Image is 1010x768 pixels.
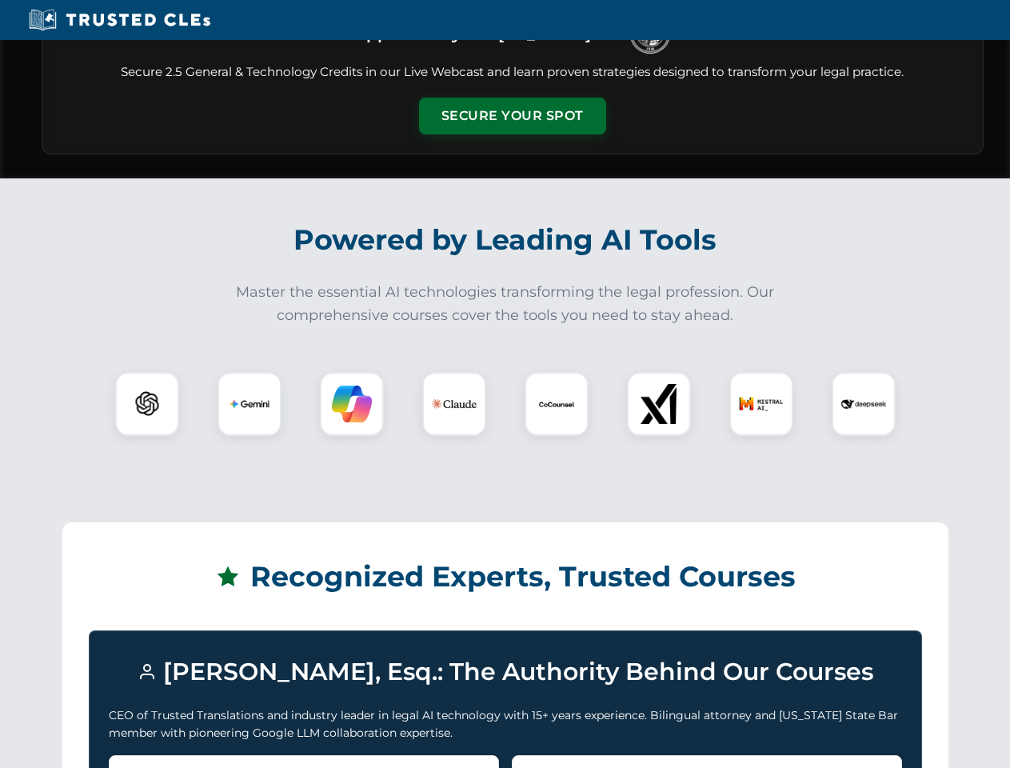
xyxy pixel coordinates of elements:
[739,382,784,426] img: Mistral AI Logo
[89,549,922,605] h2: Recognized Experts, Trusted Courses
[841,382,886,426] img: DeepSeek Logo
[62,212,948,268] h2: Powered by Leading AI Tools
[226,281,785,327] p: Master the essential AI technologies transforming the legal profession. Our comprehensive courses...
[832,372,896,436] div: DeepSeek
[109,706,902,742] p: CEO of Trusted Translations and industry leader in legal AI technology with 15+ years experience....
[422,372,486,436] div: Claude
[432,382,477,426] img: Claude Logo
[24,8,215,32] img: Trusted CLEs
[230,384,269,424] img: Gemini Logo
[639,384,679,424] img: xAI Logo
[115,372,179,436] div: ChatGPT
[729,372,793,436] div: Mistral AI
[109,650,902,694] h3: [PERSON_NAME], Esq.: The Authority Behind Our Courses
[525,372,589,436] div: CoCounsel
[320,372,384,436] div: Copilot
[124,381,170,427] img: ChatGPT Logo
[62,63,964,82] p: Secure 2.5 General & Technology Credits in our Live Webcast and learn proven strategies designed ...
[218,372,281,436] div: Gemini
[537,384,577,424] img: CoCounsel Logo
[419,98,606,134] button: Secure Your Spot
[627,372,691,436] div: xAI
[332,384,372,424] img: Copilot Logo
